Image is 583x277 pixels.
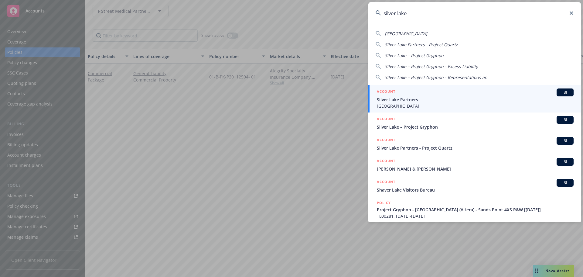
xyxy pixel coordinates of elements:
h5: ACCOUNT [377,116,395,123]
span: Silver Lake Partners - Project Quartz [377,145,574,151]
span: Silver Lake Partners [377,96,574,103]
span: Silver Lake – Project Gryphon [377,124,574,130]
a: ACCOUNTBI[PERSON_NAME] & [PERSON_NAME] [368,154,581,175]
input: Search... [368,2,581,24]
span: Shaver Lake Visitors Bureau [377,187,574,193]
a: ACCOUNTBIShaver Lake Visitors Bureau [368,175,581,196]
span: Project Gryphon - [GEOGRAPHIC_DATA] (Altera) - Sands Point 4XS R&W [[DATE]] [377,206,574,213]
h5: POLICY [377,200,391,206]
span: [GEOGRAPHIC_DATA] [385,31,427,36]
h5: ACCOUNT [377,88,395,96]
span: BI [559,159,571,164]
a: ACCOUNTBISilver Lake Partners[GEOGRAPHIC_DATA] [368,85,581,113]
span: [PERSON_NAME] & [PERSON_NAME] [377,166,574,172]
a: ACCOUNTBISilver Lake Partners - Project Quartz [368,133,581,154]
h5: ACCOUNT [377,137,395,144]
span: Silver Lake – Project Gryphon - Excess Liability [385,64,478,69]
span: BI [559,117,571,123]
span: Silver Lake – Project Gryphon - Representations an [385,74,487,80]
span: Silver Lake – Project Gryphon [385,53,444,58]
a: ACCOUNTBISilver Lake – Project Gryphon [368,113,581,133]
h5: ACCOUNT [377,179,395,186]
span: [GEOGRAPHIC_DATA] [377,103,574,109]
h5: ACCOUNT [377,158,395,165]
span: BI [559,138,571,144]
span: Silver Lake Partners - Project Quartz [385,42,458,47]
a: POLICYProject Gryphon - [GEOGRAPHIC_DATA] (Altera) - Sands Point 4XS R&W [[DATE]]TL00281, [DATE]-... [368,196,581,223]
span: BI [559,180,571,185]
span: BI [559,90,571,95]
span: TL00281, [DATE]-[DATE] [377,213,574,219]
